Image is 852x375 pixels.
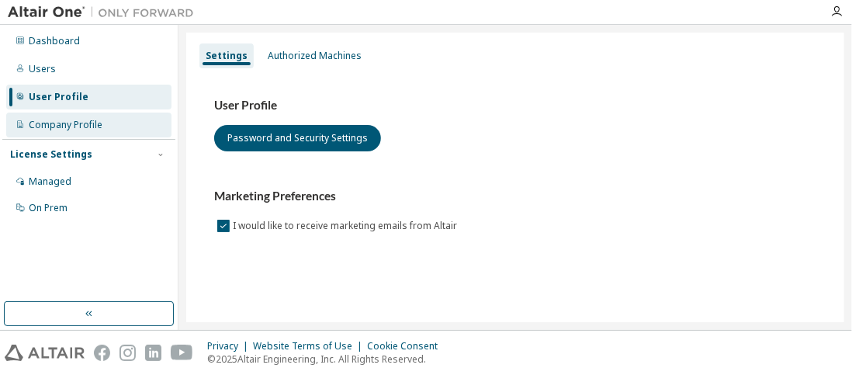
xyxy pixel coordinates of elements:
div: On Prem [29,202,68,214]
div: Privacy [207,340,253,352]
p: © 2025 Altair Engineering, Inc. All Rights Reserved. [207,352,447,366]
img: youtube.svg [171,345,193,361]
div: Authorized Machines [268,50,362,62]
h3: Marketing Preferences [214,189,816,204]
div: User Profile [29,91,88,103]
label: I would like to receive marketing emails from Altair [233,217,460,235]
div: Cookie Consent [367,340,447,352]
div: License Settings [10,148,92,161]
button: Password and Security Settings [214,125,381,151]
h3: User Profile [214,98,816,113]
img: facebook.svg [94,345,110,361]
img: Altair One [8,5,202,20]
div: Managed [29,175,71,188]
img: altair_logo.svg [5,345,85,361]
div: Settings [206,50,248,62]
img: instagram.svg [119,345,136,361]
div: Users [29,63,56,75]
div: Company Profile [29,119,102,131]
div: Dashboard [29,35,80,47]
div: Website Terms of Use [253,340,367,352]
img: linkedin.svg [145,345,161,361]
